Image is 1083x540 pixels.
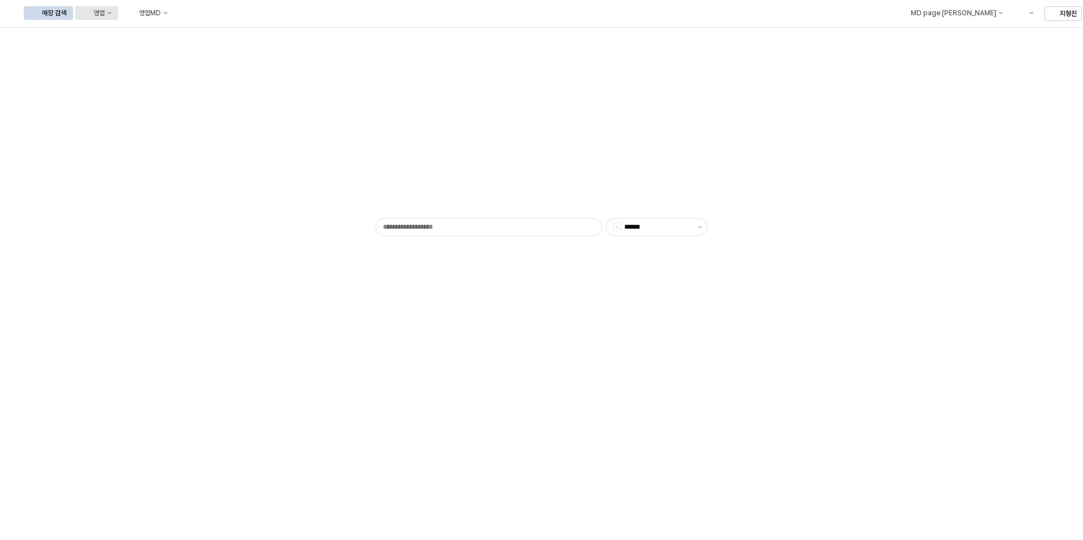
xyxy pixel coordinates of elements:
div: 영업MD [139,9,161,17]
button: MD page [PERSON_NAME] [892,6,1009,20]
div: MD page 이동 [892,6,1009,20]
button: 제안 사항 표시 [693,218,707,235]
button: 영업MD [121,6,174,20]
div: 매장 검색 [42,9,66,17]
p: 지형진 [1060,9,1077,18]
div: Menu item 6 [1012,6,1040,20]
button: 영업 [75,6,118,20]
button: 지형진 [1044,6,1082,21]
div: MD page [PERSON_NAME] [910,9,996,17]
div: 영업 [93,9,105,17]
button: 매장 검색 [24,6,73,20]
span: - [613,223,621,231]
